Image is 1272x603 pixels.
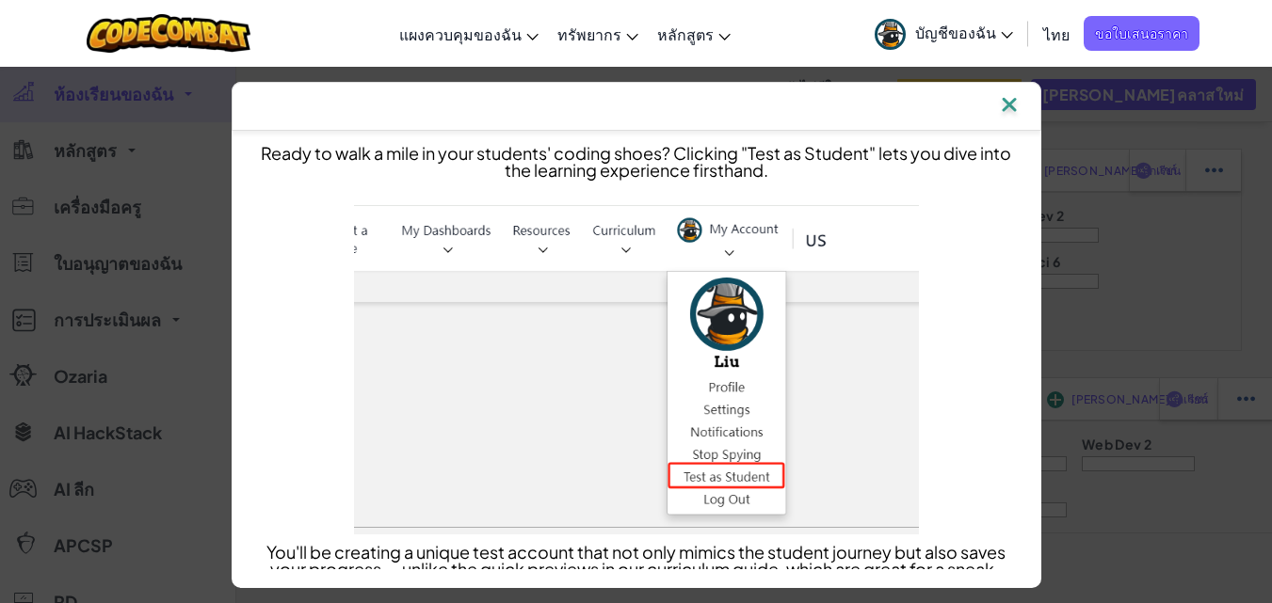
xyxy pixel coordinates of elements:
[915,23,1013,42] span: บัญชีของฉัน
[657,24,714,44] span: หลักสูตร
[997,92,1022,120] img: IconClose.svg
[875,19,906,50] img: avatar
[1084,16,1200,51] a: ขอใบเสนอราคา
[557,24,621,44] span: ทรัพยากร
[260,145,1013,179] p: Ready to walk a mile in your students' coding shoes? Clicking "Test as Student" lets you dive int...
[354,201,919,534] img: test as student
[399,24,522,44] span: แผงควบคุมของฉัน
[260,544,1013,595] p: You'll be creating a unique test account that not only mimics the student journey but also saves ...
[865,4,1022,63] a: บัญชีของฉัน
[1043,24,1070,44] span: ไทย
[548,8,648,59] a: ทรัพยากร
[648,8,740,59] a: หลักสูตร
[1034,8,1079,59] a: ไทย
[87,14,251,53] img: CodeCombat logo
[390,8,548,59] a: แผงควบคุมของฉัน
